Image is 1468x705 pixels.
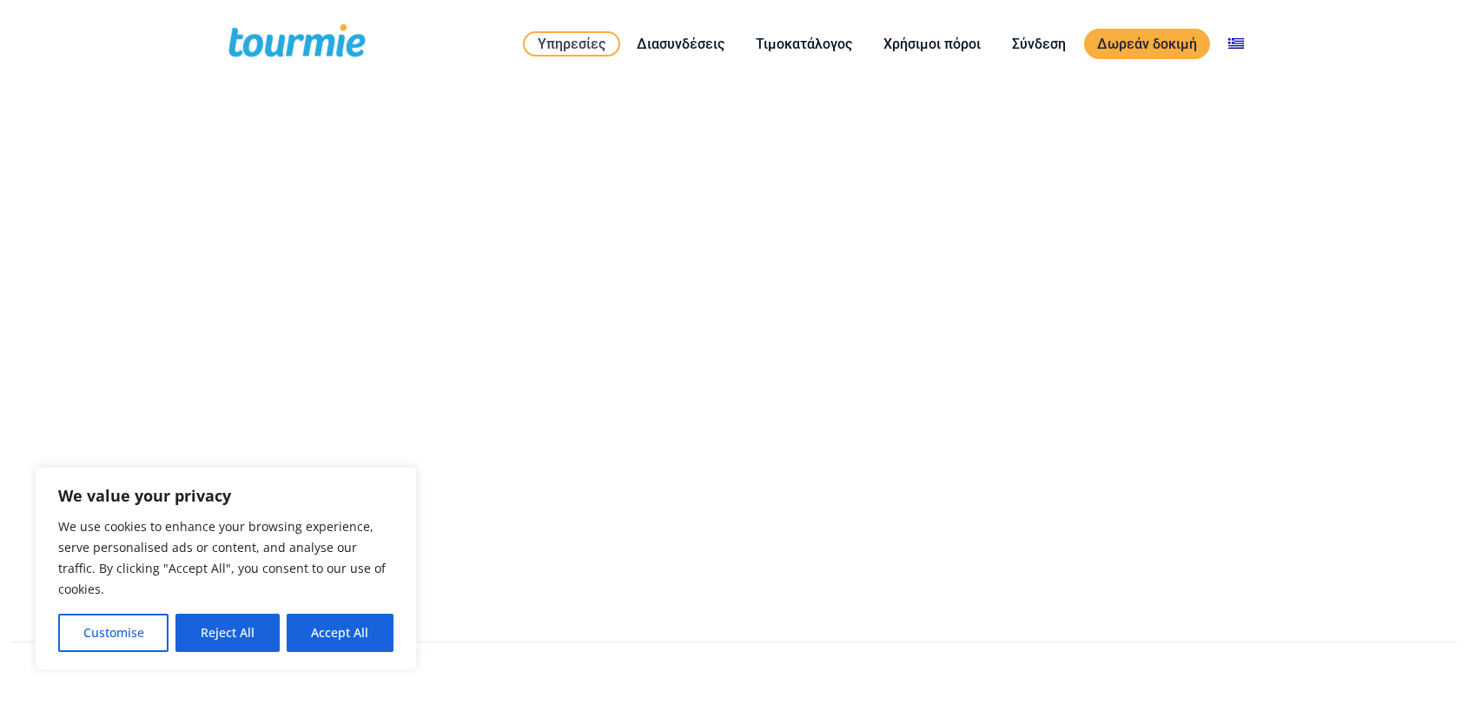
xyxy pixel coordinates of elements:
[58,516,393,600] p: We use cookies to enhance your browsing experience, serve personalised ads or content, and analys...
[58,614,169,652] button: Customise
[743,33,865,55] a: Τιμοκατάλογος
[999,33,1079,55] a: Σύνδεση
[175,614,279,652] button: Reject All
[1084,29,1210,59] a: Δωρεάν δοκιμή
[523,31,620,57] a: Υπηρεσίες
[624,33,737,55] a: Διασυνδέσεις
[870,33,994,55] a: Χρήσιμοι πόροι
[287,614,393,652] button: Accept All
[58,485,393,506] p: We value your privacy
